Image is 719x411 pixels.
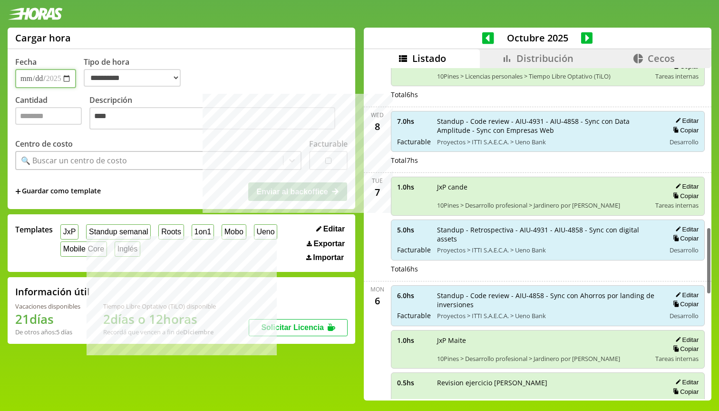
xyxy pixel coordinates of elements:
[670,388,699,396] button: Copiar
[15,311,80,328] h1: 21 días
[648,52,675,65] span: Cecos
[437,246,659,254] span: Proyectos > ITTI S.A.E.C.A. > Ueno Bank
[371,111,384,119] div: Wed
[60,241,107,256] button: Mobile Core
[249,319,348,336] button: Solicitar Licencia
[84,69,181,87] select: Tipo de hora
[304,239,348,249] button: Exportar
[397,291,430,300] span: 6.0 hs
[437,336,649,345] span: JxP Maite
[437,225,659,243] span: Standup - Retrospectiva - AIU-4931 - AIU-4858 - Sync con digital assets
[670,192,699,200] button: Copiar
[370,293,385,309] div: 6
[670,138,699,146] span: Desarrollo
[397,311,430,320] span: Facturable
[391,264,705,273] div: Total 6 hs
[15,328,80,336] div: De otros años: 5 días
[370,185,385,200] div: 7
[437,397,649,406] span: 10Pines > Areas internas > Recruiting
[670,234,699,242] button: Copiar
[8,8,63,20] img: logotipo
[655,354,699,363] span: Tareas internas
[397,117,430,126] span: 7.0 hs
[391,90,705,99] div: Total 6 hs
[672,378,699,386] button: Editar
[655,397,699,406] span: Tareas internas
[15,31,71,44] h1: Cargar hora
[391,156,705,165] div: Total 7 hs
[655,201,699,210] span: Tareas internas
[672,225,699,233] button: Editar
[437,201,649,210] span: 10Pines > Desarrollo profesional > Jardinero por [PERSON_NAME]
[670,311,699,320] span: Desarrollo
[183,328,214,336] b: Diciembre
[89,107,335,130] textarea: Descripción
[192,224,214,239] button: 1on1
[437,138,659,146] span: Proyectos > ITTI S.A.E.C.A. > Ueno Bank
[313,253,344,262] span: Importar
[516,52,573,65] span: Distribución
[670,246,699,254] span: Desarrollo
[222,224,246,239] button: Mobo
[15,57,37,67] label: Fecha
[372,177,383,185] div: Tue
[313,224,348,234] button: Editar
[397,225,430,234] span: 5.0 hs
[397,182,430,191] span: 1.0 hs
[15,302,80,311] div: Vacaciones disponibles
[115,241,140,256] button: Inglés
[437,378,649,387] span: Revision ejercicio [PERSON_NAME]
[364,68,711,399] div: scrollable content
[254,224,278,239] button: Ueno
[670,345,699,353] button: Copiar
[670,300,699,308] button: Copiar
[672,291,699,299] button: Editar
[86,224,151,239] button: Standup semanal
[397,245,430,254] span: Facturable
[397,137,430,146] span: Facturable
[494,31,581,44] span: Octubre 2025
[437,311,659,320] span: Proyectos > ITTI S.A.E.C.A. > Ueno Bank
[370,119,385,134] div: 8
[103,311,216,328] h1: 2 días o 12 horas
[412,52,446,65] span: Listado
[397,378,430,387] span: 0.5 hs
[15,139,73,149] label: Centro de costo
[437,354,649,363] span: 10Pines > Desarrollo profesional > Jardinero por [PERSON_NAME]
[89,95,348,132] label: Descripción
[437,117,659,135] span: Standup - Code review - AIU-4931 - AIU-4858 - Sync con Data Amplitude - Sync con Empresas Web
[323,225,345,233] span: Editar
[103,328,216,336] div: Recordá que vencen a fin de
[15,224,53,235] span: Templates
[370,285,384,293] div: Mon
[15,186,101,197] span: +Guardar como template
[672,117,699,125] button: Editar
[670,126,699,134] button: Copiar
[437,72,649,80] span: 10Pines > Licencias personales > Tiempo Libre Optativo (TiLO)
[21,155,127,166] div: 🔍 Buscar un centro de costo
[15,285,90,298] h2: Información útil
[437,291,659,309] span: Standup - Code review - AIU-4858 - Sync con Ahorros por landing de inversiones
[672,336,699,344] button: Editar
[655,72,699,80] span: Tareas internas
[103,302,216,311] div: Tiempo Libre Optativo (TiLO) disponible
[84,57,188,88] label: Tipo de hora
[15,95,89,132] label: Cantidad
[158,224,184,239] button: Roots
[309,139,348,149] label: Facturable
[437,182,649,191] span: JxP cande
[672,182,699,190] button: Editar
[15,186,21,197] span: +
[397,336,430,345] span: 1.0 hs
[60,224,78,239] button: JxP
[313,240,345,248] span: Exportar
[15,107,82,125] input: Cantidad
[261,323,324,331] span: Solicitar Licencia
